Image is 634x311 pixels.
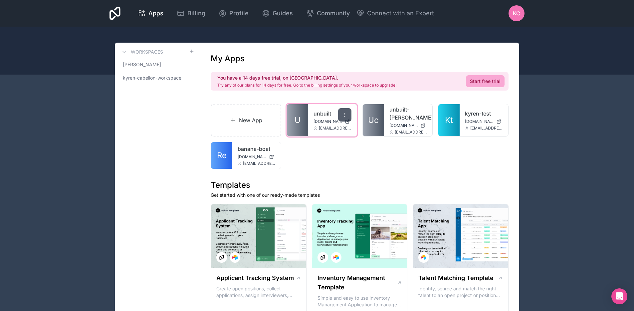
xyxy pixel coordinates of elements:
a: Re [211,142,232,169]
a: kyren-test [465,110,503,118]
span: [EMAIL_ADDRESS][DOMAIN_NAME] [243,161,276,166]
h1: My Apps [211,53,245,64]
span: [DOMAIN_NAME] [314,119,342,124]
a: unbuilt-[PERSON_NAME] [389,106,427,122]
a: Uc [363,104,384,136]
span: [EMAIL_ADDRESS][DOMAIN_NAME] [319,126,351,131]
div: Open Intercom Messenger [611,288,627,304]
img: Airtable Logo [333,255,339,260]
a: New App [211,104,281,137]
span: [DOMAIN_NAME][PERSON_NAME] [389,123,418,128]
a: kyren-cabellon-workspace [120,72,194,84]
h1: Templates [211,180,509,190]
span: Connect with an Expert [367,9,434,18]
span: [DOMAIN_NAME] [238,154,266,159]
a: Billing [171,6,211,21]
a: unbuilt [314,110,351,118]
h3: Workspaces [131,49,163,55]
a: Kt [438,104,460,136]
span: Profile [229,9,249,18]
span: Billing [187,9,205,18]
span: Apps [148,9,163,18]
a: [PERSON_NAME] [120,59,194,71]
span: [EMAIL_ADDRESS][DOMAIN_NAME] [395,130,427,135]
p: Create open positions, collect applications, assign interviewers, centralise candidate feedback a... [216,285,301,299]
a: [DOMAIN_NAME] [465,119,503,124]
a: [DOMAIN_NAME] [314,119,351,124]
a: Start free trial [466,75,505,87]
h1: Applicant Tracking System [216,273,294,283]
a: Apps [132,6,169,21]
span: [PERSON_NAME] [123,61,161,68]
h1: Inventory Management Template [317,273,397,292]
span: U [295,115,301,126]
p: Get started with one of our ready-made templates [211,192,509,198]
a: banana-boat [238,145,276,153]
a: U [287,104,308,136]
a: [DOMAIN_NAME][PERSON_NAME] [389,123,427,128]
a: Community [301,6,355,21]
span: Community [317,9,350,18]
span: Kt [445,115,453,126]
span: Guides [273,9,293,18]
a: Profile [213,6,254,21]
img: Airtable Logo [421,255,426,260]
p: Identify, source and match the right talent to an open project or position with our Talent Matchi... [418,285,503,299]
span: [EMAIL_ADDRESS][DOMAIN_NAME] [470,126,503,131]
a: [DOMAIN_NAME] [238,154,276,159]
button: Connect with an Expert [356,9,434,18]
a: Workspaces [120,48,163,56]
span: KC [513,9,520,17]
h1: Talent Matching Template [418,273,494,283]
p: Try any of our plans for 14 days for free. Go to the billing settings of your workspace to upgrade! [217,83,396,88]
span: Re [217,150,227,161]
p: Simple and easy to use Inventory Management Application to manage your stock, orders and Manufact... [317,295,402,308]
a: Guides [257,6,298,21]
h2: You have a 14 days free trial, on [GEOGRAPHIC_DATA]. [217,75,396,81]
span: Uc [368,115,379,126]
span: kyren-cabellon-workspace [123,75,181,81]
img: Airtable Logo [232,255,238,260]
span: [DOMAIN_NAME] [465,119,494,124]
